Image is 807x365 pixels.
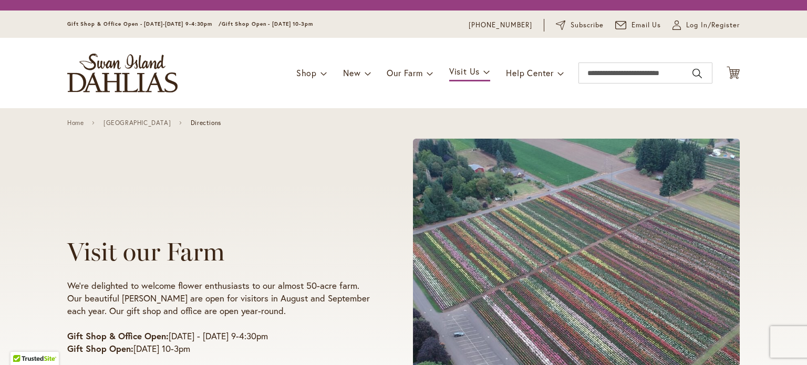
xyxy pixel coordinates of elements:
[191,119,221,127] span: Directions
[67,119,84,127] a: Home
[67,330,373,355] p: [DATE] - [DATE] 9-4:30pm [DATE] 10-3pm
[343,67,360,78] span: New
[67,237,373,266] h1: Visit our Farm
[632,20,661,30] span: Email Us
[296,67,317,78] span: Shop
[222,20,313,27] span: Gift Shop Open - [DATE] 10-3pm
[67,330,169,342] strong: Gift Shop & Office Open:
[67,54,178,92] a: store logo
[692,65,702,82] button: Search
[686,20,740,30] span: Log In/Register
[67,342,133,354] strong: Gift Shop Open:
[67,20,222,27] span: Gift Shop & Office Open - [DATE]-[DATE] 9-4:30pm /
[469,20,532,30] a: [PHONE_NUMBER]
[449,66,480,77] span: Visit Us
[571,20,604,30] span: Subscribe
[615,20,661,30] a: Email Us
[556,20,604,30] a: Subscribe
[387,67,422,78] span: Our Farm
[104,119,171,127] a: [GEOGRAPHIC_DATA]
[506,67,554,78] span: Help Center
[67,279,373,317] p: We're delighted to welcome flower enthusiasts to our almost 50-acre farm. Our beautiful [PERSON_N...
[672,20,740,30] a: Log In/Register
